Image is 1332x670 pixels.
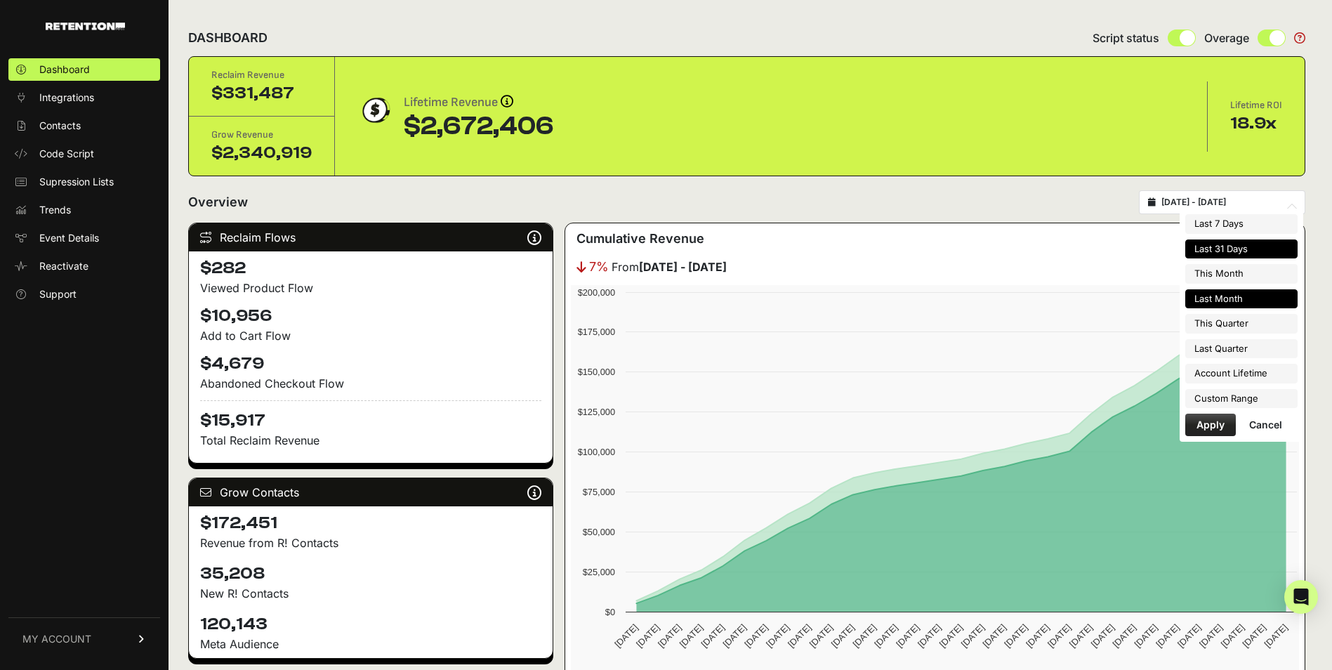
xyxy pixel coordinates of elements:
li: Last 7 Days [1185,214,1298,234]
text: [DATE] [742,622,770,650]
text: [DATE] [1154,622,1181,650]
a: Trends [8,199,160,221]
text: [DATE] [634,622,661,650]
text: [DATE] [980,622,1008,650]
a: Contacts [8,114,160,137]
h4: 35,208 [200,563,541,585]
text: [DATE] [937,622,965,650]
a: Code Script [8,143,160,165]
li: Custom Range [1185,389,1298,409]
h4: $172,451 [200,512,541,534]
span: MY ACCOUNT [22,632,91,646]
text: [DATE] [872,622,899,650]
div: Viewed Product Flow [200,280,541,296]
a: Support [8,283,160,306]
text: [DATE] [958,622,986,650]
div: $2,340,919 [211,142,312,164]
li: Last 31 Days [1185,239,1298,259]
text: $25,000 [582,567,614,577]
text: $0 [605,607,614,617]
div: $2,672,406 [404,112,553,140]
li: Last Month [1185,289,1298,309]
p: New R! Contacts [200,585,541,602]
div: Grow Contacts [189,478,553,506]
span: Code Script [39,147,94,161]
div: Lifetime ROI [1230,98,1282,112]
text: $200,000 [577,287,614,298]
div: Reclaim Flows [189,223,553,251]
div: 18.9x [1230,112,1282,135]
span: Contacts [39,119,81,133]
h2: Overview [188,192,248,212]
h4: $282 [200,257,541,280]
text: $50,000 [582,527,614,537]
span: Dashboard [39,63,90,77]
text: [DATE] [1067,622,1095,650]
text: [DATE] [894,622,921,650]
text: $125,000 [577,407,614,417]
text: $150,000 [577,367,614,377]
text: [DATE] [1046,622,1073,650]
text: [DATE] [1262,622,1289,650]
div: Grow Revenue [211,128,312,142]
text: [DATE] [720,622,748,650]
text: $100,000 [577,447,614,457]
li: This Quarter [1185,314,1298,334]
text: [DATE] [677,622,704,650]
span: Script status [1093,29,1159,46]
span: From [612,258,727,275]
h4: $4,679 [200,353,541,375]
text: [DATE] [1218,622,1246,650]
p: Total Reclaim Revenue [200,432,541,449]
text: [DATE] [699,622,726,650]
text: [DATE] [786,622,813,650]
text: [DATE] [1024,622,1051,650]
div: Meta Audience [200,636,541,652]
p: Revenue from R! Contacts [200,534,541,551]
text: [DATE] [656,622,683,650]
h4: $10,956 [200,305,541,327]
li: This Month [1185,264,1298,284]
text: [DATE] [916,622,943,650]
text: $175,000 [577,327,614,337]
img: dollar-coin-05c43ed7efb7bc0c12610022525b4bbbb207c7efeef5aecc26f025e68dcafac9.png [357,93,393,128]
text: [DATE] [829,622,856,650]
img: Retention.com [46,22,125,30]
span: Trends [39,203,71,217]
div: Add to Cart Flow [200,327,541,344]
text: [DATE] [1002,622,1029,650]
a: Event Details [8,227,160,249]
div: Lifetime Revenue [404,93,553,112]
li: Account Lifetime [1185,364,1298,383]
text: [DATE] [1197,622,1225,650]
span: 7% [589,257,609,277]
div: Open Intercom Messenger [1284,580,1318,614]
h3: Cumulative Revenue [576,229,704,249]
div: Reclaim Revenue [211,68,312,82]
span: Event Details [39,231,99,245]
span: Support [39,287,77,301]
text: [DATE] [764,622,791,650]
text: [DATE] [1132,622,1159,650]
h2: DASHBOARD [188,28,268,48]
text: $75,000 [582,487,614,497]
span: Reactivate [39,259,88,273]
a: Supression Lists [8,171,160,193]
li: Last Quarter [1185,339,1298,359]
div: Abandoned Checkout Flow [200,375,541,392]
a: Integrations [8,86,160,109]
a: Reactivate [8,255,160,277]
text: [DATE] [1175,622,1203,650]
h4: $15,917 [200,400,541,432]
text: [DATE] [1110,622,1138,650]
a: MY ACCOUNT [8,617,160,660]
span: Overage [1204,29,1249,46]
text: [DATE] [612,622,640,650]
button: Apply [1185,414,1236,436]
text: [DATE] [850,622,878,650]
text: [DATE] [807,622,834,650]
span: Integrations [39,91,94,105]
strong: [DATE] - [DATE] [639,260,727,274]
span: Supression Lists [39,175,114,189]
text: [DATE] [1088,622,1116,650]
